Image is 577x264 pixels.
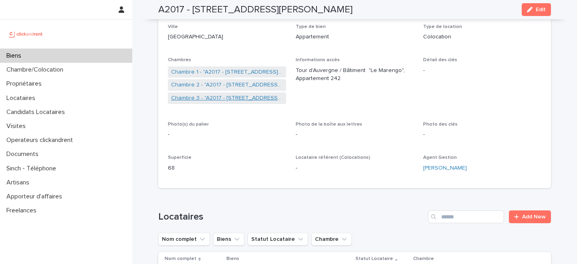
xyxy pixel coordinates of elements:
p: Statut Locataire [355,254,393,263]
img: UCB0brd3T0yccxBKYDjQ [6,26,45,42]
span: Edit [536,7,546,12]
a: Chambre 1 - "A2017 - [STREET_ADDRESS][PERSON_NAME]" [171,68,283,76]
p: Biens [3,52,28,60]
p: [GEOGRAPHIC_DATA] [168,33,286,41]
h2: A2017 - [STREET_ADDRESS][PERSON_NAME] [158,4,353,16]
p: Propriétaires [3,80,48,88]
span: Photo(s) du palier [168,122,209,127]
span: Add New [522,214,546,220]
p: Documents [3,150,45,158]
span: Détail des clés [423,58,457,62]
p: Candidats Locataires [3,108,71,116]
span: Informations accès [296,58,340,62]
a: Add New [509,210,551,223]
p: Tour d'Auvergne / Bâtiment "Le Marengo", Appartement 242 [296,66,414,83]
p: Appartement [296,33,414,41]
h1: Locataires [158,211,425,223]
p: Artisans [3,179,36,186]
p: Sinch - Téléphone [3,165,63,172]
p: Biens [226,254,239,263]
span: Ville [168,24,178,29]
p: Operateurs clickandrent [3,136,79,144]
span: Photo de la boîte aux lettres [296,122,362,127]
span: Type de location [423,24,462,29]
span: Type de bien [296,24,326,29]
p: Chambre [413,254,434,263]
p: Nom complet [165,254,196,263]
p: - [168,130,286,139]
span: Photo des clés [423,122,458,127]
p: - [423,66,541,75]
button: Edit [522,3,551,16]
a: Chambre 3 - "A2017 - [STREET_ADDRESS][PERSON_NAME]" [171,94,283,102]
p: - [296,130,414,139]
p: - [296,164,414,172]
a: [PERSON_NAME] [423,164,467,172]
span: Superficie [168,155,192,160]
a: Chambre 2 - "A2017 - [STREET_ADDRESS][PERSON_NAME]" [171,81,283,89]
span: Locataire référent (Colocations) [296,155,370,160]
span: Chambres [168,58,191,62]
input: Search [428,210,504,223]
p: Colocation [423,33,541,41]
p: Chambre/Colocation [3,66,70,74]
button: Nom complet [158,233,210,246]
p: - [423,130,541,139]
p: Apporteur d'affaires [3,193,69,200]
button: Statut Locataire [248,233,308,246]
p: Locataires [3,94,42,102]
p: Visites [3,122,32,130]
button: Chambre [311,233,352,246]
span: Agent Gestion [423,155,457,160]
p: 68 [168,164,286,172]
p: Freelances [3,207,43,214]
button: Biens [213,233,244,246]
